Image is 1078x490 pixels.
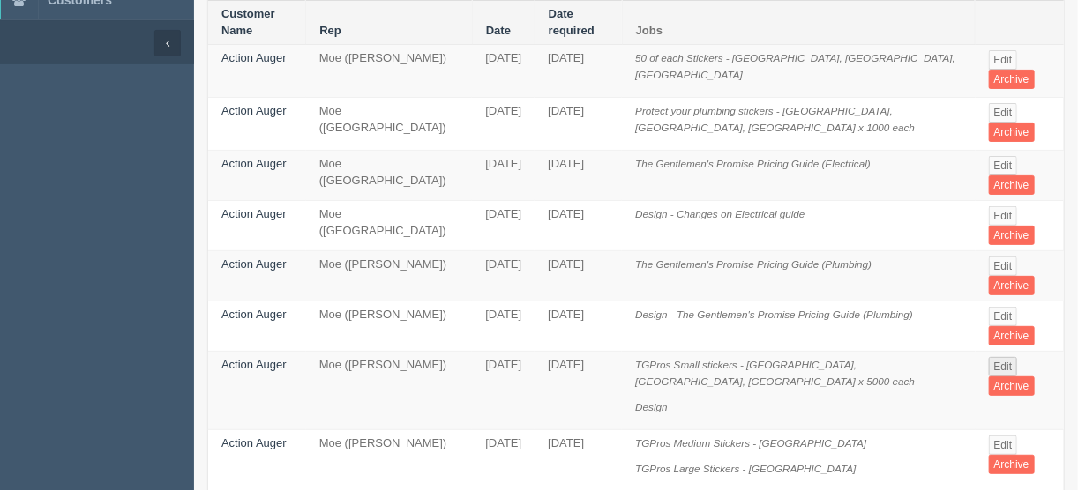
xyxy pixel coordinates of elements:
[472,251,535,301] td: [DATE]
[535,151,622,201] td: [DATE]
[989,435,1018,455] a: Edit
[549,7,595,37] a: Date required
[221,157,287,170] a: Action Auger
[486,24,511,37] a: Date
[319,24,341,37] a: Rep
[989,256,1018,276] a: Edit
[535,251,622,301] td: [DATE]
[635,258,872,270] i: The Gentlemen's Promise Pricing Guide (Plumbing)
[989,455,1035,474] a: Archive
[989,206,1018,226] a: Edit
[635,401,667,412] i: Design
[221,257,287,271] a: Action Auger
[635,463,856,474] i: TGPros Large Stickers - [GEOGRAPHIC_DATA]
[306,45,473,98] td: Moe ([PERSON_NAME])
[306,98,473,151] td: Moe ([GEOGRAPHIC_DATA])
[635,437,866,449] i: TGPros Medium Stickers - [GEOGRAPHIC_DATA]
[989,50,1018,70] a: Edit
[989,175,1035,195] a: Archive
[989,276,1035,295] a: Archive
[306,352,473,430] td: Moe ([PERSON_NAME])
[472,201,535,251] td: [DATE]
[306,151,473,201] td: Moe ([GEOGRAPHIC_DATA])
[535,98,622,151] td: [DATE]
[989,70,1035,89] a: Archive
[221,436,287,449] a: Action Auger
[989,357,1018,376] a: Edit
[989,156,1018,175] a: Edit
[221,51,287,64] a: Action Auger
[472,352,535,430] td: [DATE]
[635,359,915,387] i: TGPros Small stickers - [GEOGRAPHIC_DATA], [GEOGRAPHIC_DATA], [GEOGRAPHIC_DATA] x 5000 each
[535,301,622,352] td: [DATE]
[472,45,535,98] td: [DATE]
[221,7,275,37] a: Customer Name
[221,207,287,220] a: Action Auger
[472,98,535,151] td: [DATE]
[535,45,622,98] td: [DATE]
[472,301,535,352] td: [DATE]
[306,201,473,251] td: Moe ([GEOGRAPHIC_DATA])
[989,122,1035,142] a: Archive
[989,307,1018,326] a: Edit
[635,158,871,169] i: The Gentlemen's Promise Pricing Guide (Electrical)
[306,251,473,301] td: Moe ([PERSON_NAME])
[635,208,805,219] i: Design - Changes on Electrical guide
[221,308,287,321] a: Action Auger
[472,151,535,201] td: [DATE]
[989,226,1035,245] a: Archive
[635,52,955,80] i: 50 of each Stickers - [GEOGRAPHIC_DATA], [GEOGRAPHIC_DATA], [GEOGRAPHIC_DATA]
[635,105,915,133] i: Protect your plumbing stickers - [GEOGRAPHIC_DATA], [GEOGRAPHIC_DATA], [GEOGRAPHIC_DATA] x 1000 each
[989,376,1035,396] a: Archive
[221,104,287,117] a: Action Auger
[306,301,473,352] td: Moe ([PERSON_NAME])
[989,103,1018,122] a: Edit
[535,201,622,251] td: [DATE]
[622,1,975,45] th: Jobs
[221,358,287,371] a: Action Auger
[535,352,622,430] td: [DATE]
[635,308,913,320] i: Design - The Gentlemen's Promise Pricing Guide (Plumbing)
[989,326,1035,345] a: Archive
